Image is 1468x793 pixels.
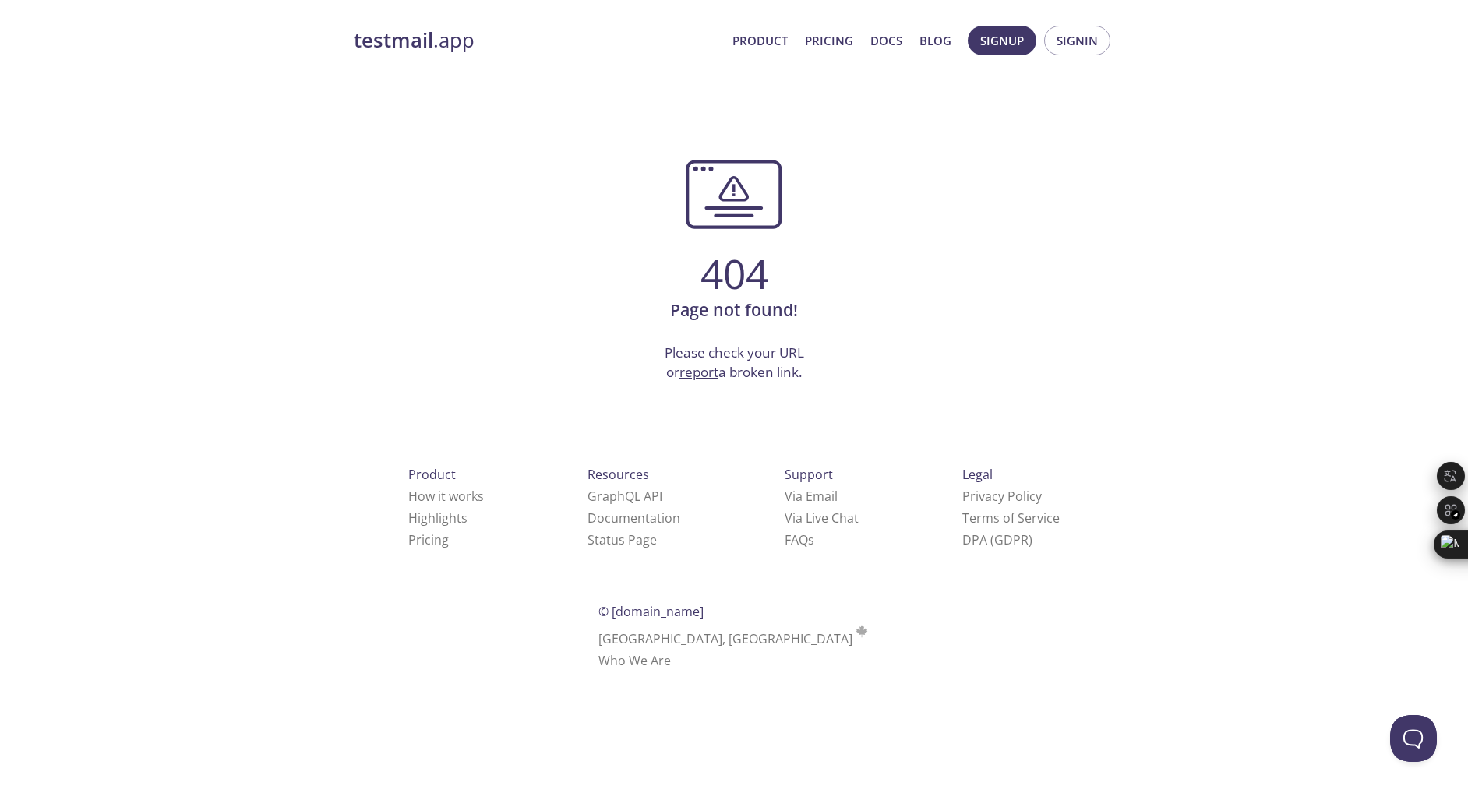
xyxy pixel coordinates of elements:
a: Via Live Chat [785,509,859,527]
span: Signin [1057,30,1098,51]
a: GraphQL API [588,488,662,505]
span: Resources [588,466,649,483]
a: Product [732,30,788,51]
span: © [DOMAIN_NAME] [598,603,704,620]
a: FAQ [785,531,814,548]
a: Pricing [408,531,449,548]
h6: Page not found! [354,297,1114,323]
iframe: Help Scout Beacon - Open [1390,715,1437,762]
strong: testmail [354,26,433,54]
h3: 404 [354,250,1114,297]
span: s [808,531,814,548]
a: Via Email [785,488,838,505]
a: Blog [919,30,951,51]
a: Docs [870,30,902,51]
button: Signup [968,26,1036,55]
span: [GEOGRAPHIC_DATA], [GEOGRAPHIC_DATA] [598,630,870,647]
a: Status Page [588,531,657,548]
a: Who We Are [598,652,671,669]
a: Pricing [805,30,853,51]
span: Support [785,466,833,483]
a: How it works [408,488,484,505]
span: Signup [980,30,1024,51]
button: Signin [1044,26,1110,55]
span: Legal [962,466,993,483]
p: Please check your URL or a broken link. [354,343,1114,382]
a: report [679,363,718,381]
a: Highlights [408,509,468,527]
a: DPA (GDPR) [962,531,1032,548]
a: Terms of Service [962,509,1060,527]
a: testmail.app [354,27,720,54]
span: Product [408,466,456,483]
a: Privacy Policy [962,488,1042,505]
a: Documentation [588,509,680,527]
